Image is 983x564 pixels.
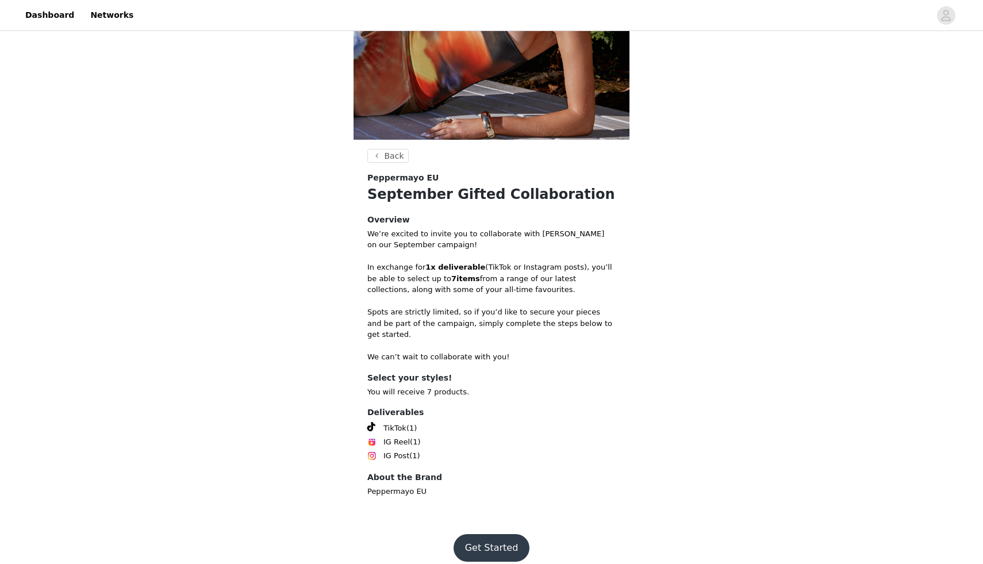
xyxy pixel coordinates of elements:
span: (1) [409,450,420,462]
img: Instagram Icon [367,451,377,461]
button: Back [367,149,409,163]
h4: Select your styles! [367,372,616,384]
span: TikTok [383,423,406,434]
div: avatar [940,6,951,25]
img: Instagram Reels Icon [367,438,377,447]
span: (1) [406,423,417,434]
h1: September Gifted Collaboration [367,184,616,205]
h4: About the Brand [367,471,616,484]
button: Get Started [454,534,530,562]
strong: items [456,274,480,283]
span: Peppermayo EU [367,172,439,184]
p: Peppermayo EU [367,486,616,497]
h4: Deliverables [367,406,616,419]
strong: 7 [451,274,456,283]
span: (1) [410,436,420,448]
p: We’re excited to invite you to collaborate with [PERSON_NAME] on our September campaign! [367,228,616,251]
strong: 1x deliverable [425,263,485,271]
span: IG Reel [383,436,410,448]
span: IG Post [383,450,409,462]
p: Spots are strictly limited, so if you’d like to secure your pieces and be part of the campaign, s... [367,306,616,340]
p: In exchange for (TikTok or Instagram posts), you’ll be able to select up to from a range of our l... [367,262,616,296]
p: We can’t wait to collaborate with you! [367,351,616,363]
h4: Overview [367,214,616,226]
a: Networks [83,2,140,28]
p: You will receive 7 products. [367,386,616,398]
a: Dashboard [18,2,81,28]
